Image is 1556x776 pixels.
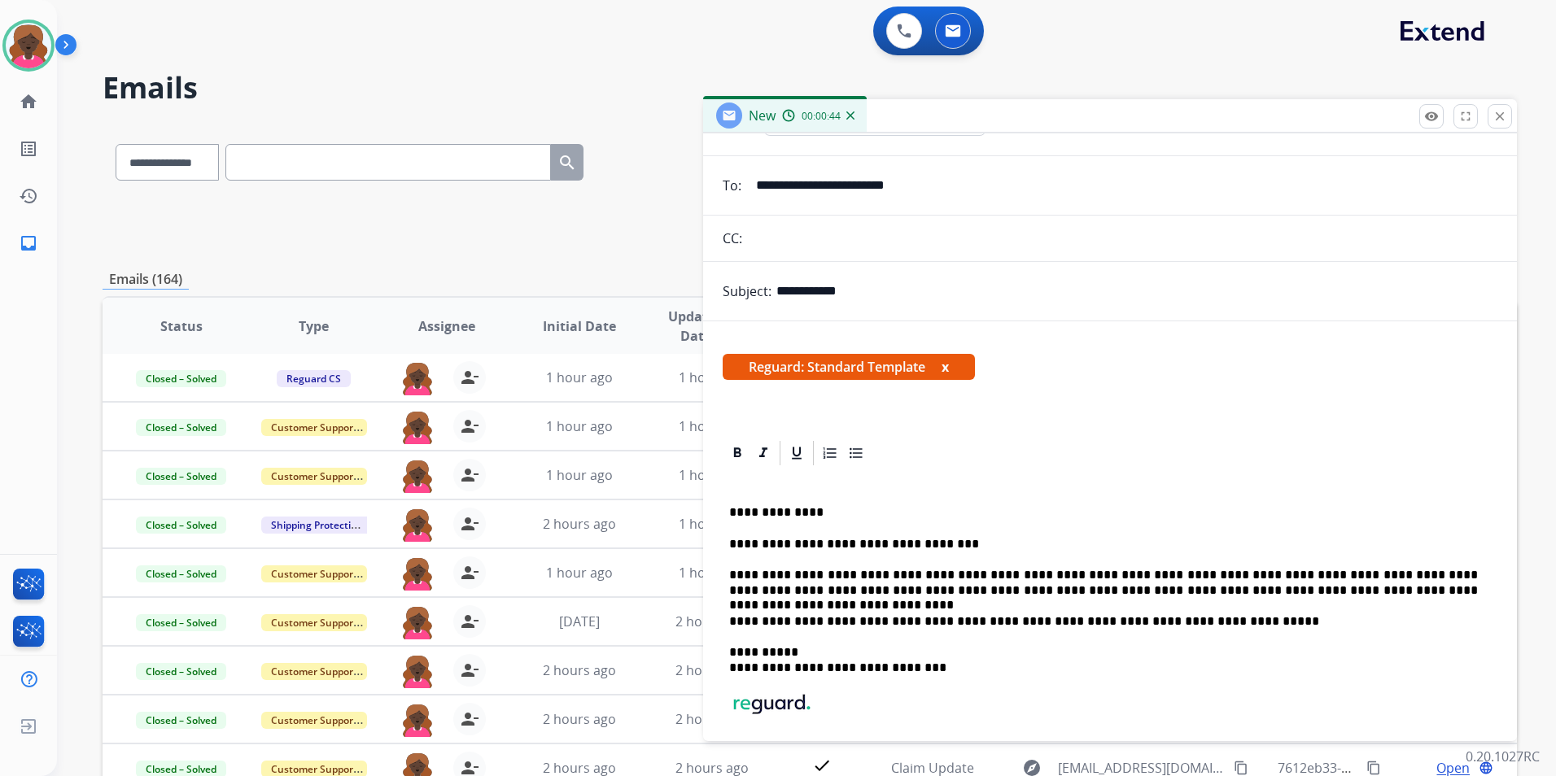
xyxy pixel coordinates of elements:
[136,517,226,534] span: Closed – Solved
[812,756,832,775] mat-icon: check
[543,515,616,533] span: 2 hours ago
[277,370,351,387] span: Reguard CS
[401,556,434,591] img: agent-avatar
[460,612,479,631] mat-icon: person_remove
[460,368,479,387] mat-icon: person_remove
[136,565,226,582] span: Closed – Solved
[401,459,434,493] img: agent-avatar
[460,465,479,485] mat-icon: person_remove
[19,139,38,159] mat-icon: list_alt
[543,710,616,728] span: 2 hours ago
[160,316,203,336] span: Status
[299,316,329,336] span: Type
[725,441,750,465] div: Bold
[418,316,475,336] span: Assignee
[679,466,745,484] span: 1 hour ago
[1466,747,1540,766] p: 0.20.1027RC
[1366,761,1381,775] mat-icon: content_copy
[19,233,38,253] mat-icon: inbox
[723,281,771,301] p: Subject:
[675,661,749,679] span: 2 hours ago
[749,107,776,124] span: New
[136,370,226,387] span: Closed – Solved
[136,712,226,729] span: Closed – Solved
[460,563,479,582] mat-icon: person_remove
[19,186,38,206] mat-icon: history
[136,419,226,436] span: Closed – Solved
[679,515,745,533] span: 1 hour ago
[751,441,776,465] div: Italic
[401,605,434,639] img: agent-avatar
[679,564,745,582] span: 1 hour ago
[103,72,1517,104] h2: Emails
[19,92,38,111] mat-icon: home
[543,316,616,336] span: Initial Date
[460,660,479,680] mat-icon: person_remove
[261,517,373,534] span: Shipping Protection
[559,613,600,630] span: [DATE]
[546,368,613,386] span: 1 hour ago
[401,703,434,737] img: agent-avatar
[103,269,189,290] p: Emails (164)
[675,710,749,728] span: 2 hours ago
[675,613,749,630] span: 2 hours ago
[401,361,434,395] img: agent-avatar
[723,176,741,195] p: To:
[942,357,949,377] button: x
[543,661,616,679] span: 2 hours ago
[460,416,479,436] mat-icon: person_remove
[723,229,742,248] p: CC:
[1424,109,1439,124] mat-icon: remove_red_eye
[679,417,745,435] span: 1 hour ago
[261,419,367,436] span: Customer Support
[136,663,226,680] span: Closed – Solved
[1479,761,1493,775] mat-icon: language
[785,441,809,465] div: Underline
[261,468,367,485] span: Customer Support
[1493,109,1507,124] mat-icon: close
[659,307,732,346] span: Updated Date
[460,709,479,729] mat-icon: person_remove
[546,417,613,435] span: 1 hour ago
[136,468,226,485] span: Closed – Solved
[136,614,226,631] span: Closed – Solved
[6,23,51,68] img: avatar
[1458,109,1473,124] mat-icon: fullscreen
[557,153,577,172] mat-icon: search
[1234,761,1248,775] mat-icon: content_copy
[401,508,434,542] img: agent-avatar
[546,466,613,484] span: 1 hour ago
[261,663,367,680] span: Customer Support
[723,354,975,380] span: Reguard: Standard Template
[401,654,434,688] img: agent-avatar
[460,514,479,534] mat-icon: person_remove
[844,441,868,465] div: Bullet List
[802,110,841,123] span: 00:00:44
[261,712,367,729] span: Customer Support
[679,368,745,386] span: 1 hour ago
[401,410,434,444] img: agent-avatar
[546,564,613,582] span: 1 hour ago
[818,441,842,465] div: Ordered List
[261,565,367,582] span: Customer Support
[261,614,367,631] span: Customer Support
